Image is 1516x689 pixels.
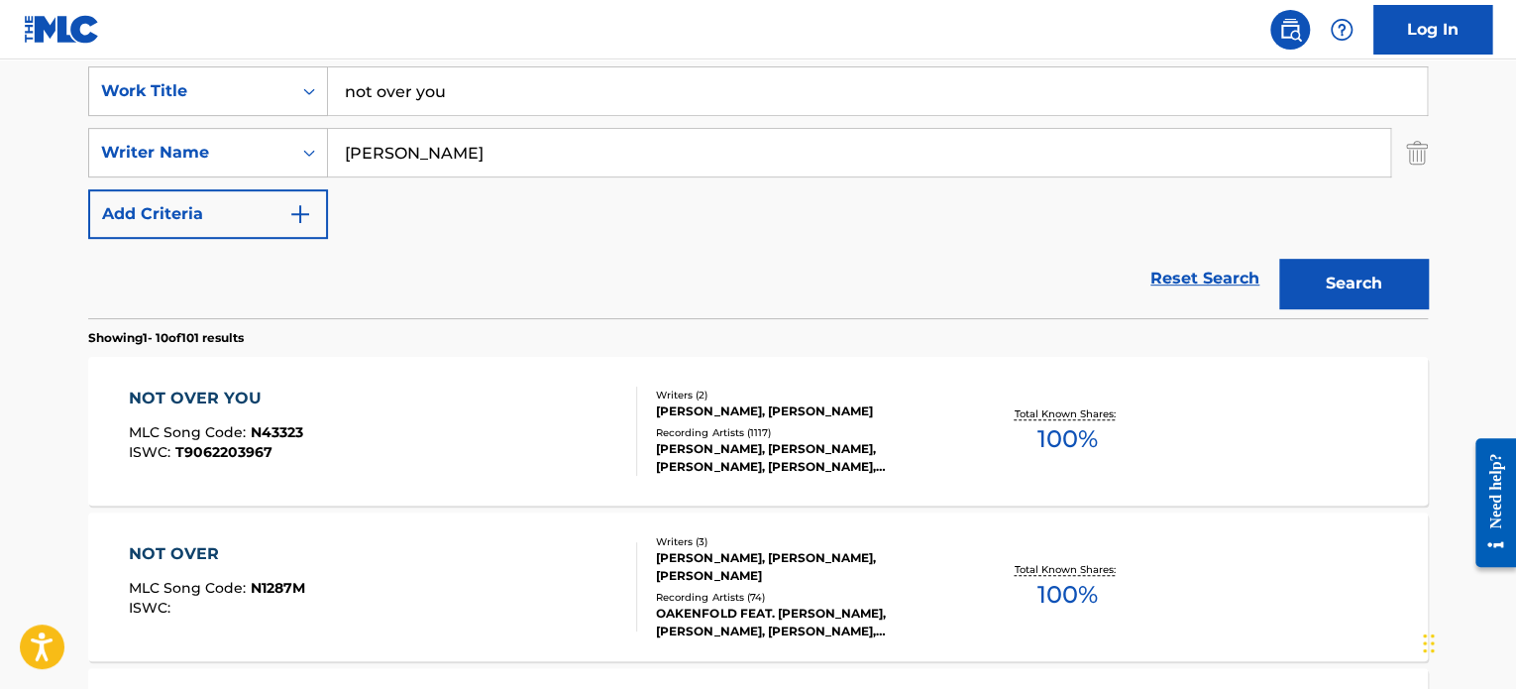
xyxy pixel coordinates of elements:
[656,590,955,605] div: Recording Artists ( 74 )
[88,66,1428,318] form: Search Form
[251,423,303,441] span: N43323
[129,423,251,441] span: MLC Song Code :
[1423,614,1435,673] div: Drag
[101,141,279,165] div: Writer Name
[175,443,272,461] span: T9062203967
[1036,577,1097,613] span: 100 %
[129,542,305,566] div: NOT OVER
[1461,423,1516,583] iframe: Resource Center
[1140,257,1269,300] a: Reset Search
[656,425,955,440] div: Recording Artists ( 1117 )
[129,579,251,597] span: MLC Song Code :
[1014,562,1120,577] p: Total Known Shares:
[1373,5,1492,55] a: Log In
[656,549,955,585] div: [PERSON_NAME], [PERSON_NAME], [PERSON_NAME]
[88,357,1428,506] a: NOT OVER YOUMLC Song Code:N43323ISWC:T9062203967Writers (2)[PERSON_NAME], [PERSON_NAME]Recording ...
[1406,128,1428,177] img: Delete Criterion
[129,443,175,461] span: ISWC :
[288,202,312,226] img: 9d2ae6d4665cec9f34b9.svg
[88,189,328,239] button: Add Criteria
[656,402,955,420] div: [PERSON_NAME], [PERSON_NAME]
[251,579,305,597] span: N1287M
[1322,10,1361,50] div: Help
[656,440,955,476] div: [PERSON_NAME], [PERSON_NAME], [PERSON_NAME], [PERSON_NAME], [PERSON_NAME], [PERSON_NAME], [PERSON...
[1036,421,1097,457] span: 100 %
[24,15,100,44] img: MLC Logo
[1270,10,1310,50] a: Public Search
[656,605,955,640] div: OAKENFOLD FEAT. [PERSON_NAME], [PERSON_NAME], [PERSON_NAME], OAKENFOLD|[PERSON_NAME], OAKENFOLD, ...
[1417,594,1516,689] iframe: Chat Widget
[1278,18,1302,42] img: search
[88,329,244,347] p: Showing 1 - 10 of 101 results
[656,388,955,402] div: Writers ( 2 )
[129,599,175,617] span: ISWC :
[129,387,303,410] div: NOT OVER YOU
[656,534,955,549] div: Writers ( 3 )
[1330,18,1354,42] img: help
[88,513,1428,661] a: NOT OVERMLC Song Code:N1287MISWC:Writers (3)[PERSON_NAME], [PERSON_NAME], [PERSON_NAME]Recording ...
[1014,406,1120,421] p: Total Known Shares:
[1279,259,1428,308] button: Search
[101,79,279,103] div: Work Title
